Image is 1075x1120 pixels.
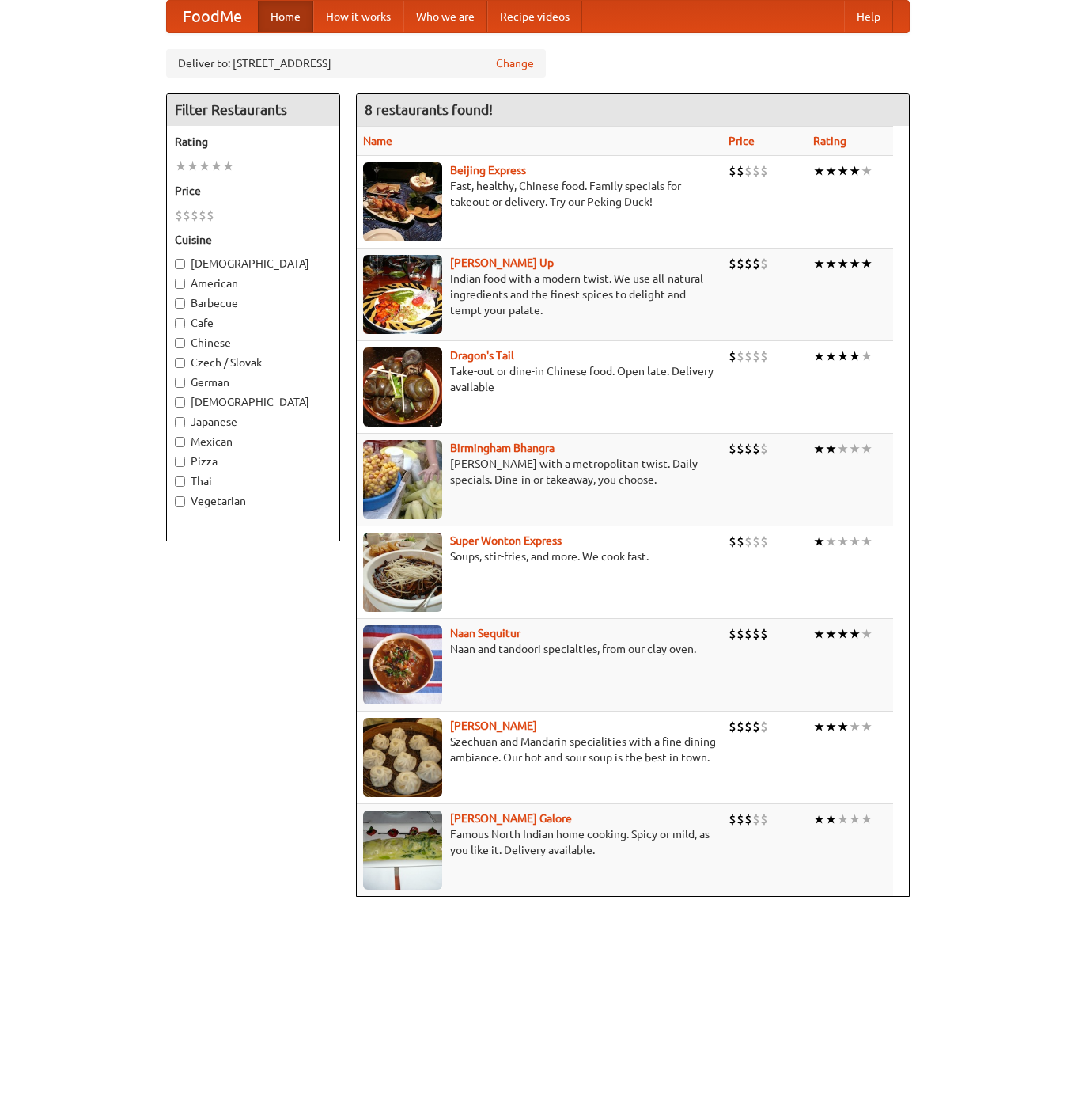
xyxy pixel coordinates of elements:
[844,1,893,32] a: Help
[837,162,849,180] li: ★
[363,641,717,657] p: Naan and tandoori specialties, from our clay oven.
[175,298,185,309] input: Barbecue
[861,440,872,457] li: ★
[363,811,442,890] img: currygalore.jpg
[175,134,331,150] h5: Rating
[861,718,872,735] li: ★
[210,158,222,175] li: ★
[752,811,760,828] li: $
[813,347,825,365] li: ★
[729,255,736,272] li: $
[363,734,717,765] p: Szechuan and Mandarin specialities with a fine dining ambiance. Our hot and sour soup is the best...
[760,162,768,180] li: $
[450,164,526,177] a: Beijing Express
[175,473,331,489] label: Thai
[363,625,442,704] img: naansequitur.jpg
[849,347,861,365] li: ★
[222,158,234,175] li: ★
[363,533,442,612] img: superwonton.jpg
[183,207,191,224] li: $
[729,533,736,550] li: $
[752,718,760,735] li: $
[175,315,331,331] label: Cafe
[744,347,752,365] li: $
[363,456,717,488] p: [PERSON_NAME] with a metropolitan twist. Daily specials. Dine-in or takeaway, you choose.
[736,347,744,365] li: $
[450,442,555,454] a: Birmingham Bhangra
[760,625,768,643] li: $
[760,718,768,735] li: $
[175,183,331,199] h5: Price
[450,719,537,732] a: [PERSON_NAME]
[744,533,752,550] li: $
[849,440,861,457] li: ★
[450,534,562,547] b: Super Wonton Express
[175,207,183,224] li: $
[175,355,331,370] label: Czech / Slovak
[175,158,187,175] li: ★
[729,811,736,828] li: $
[744,718,752,735] li: $
[736,533,744,550] li: $
[729,347,736,365] li: $
[849,162,861,180] li: ★
[191,207,199,224] li: $
[752,533,760,550] li: $
[760,347,768,365] li: $
[849,718,861,735] li: ★
[744,255,752,272] li: $
[861,347,872,365] li: ★
[825,718,837,735] li: ★
[175,397,185,408] input: [DEMOGRAPHIC_DATA]
[837,625,849,643] li: ★
[363,718,442,797] img: shandong.jpg
[258,1,313,32] a: Home
[744,811,752,828] li: $
[813,255,825,272] li: ★
[175,493,331,509] label: Vegetarian
[175,437,185,447] input: Mexican
[849,811,861,828] li: ★
[813,162,825,180] li: ★
[175,256,331,271] label: [DEMOGRAPHIC_DATA]
[813,625,825,643] li: ★
[363,440,442,519] img: bhangra.jpg
[187,158,199,175] li: ★
[175,454,331,469] label: Pizza
[813,135,846,147] a: Rating
[365,102,493,117] ng-pluralize: 8 restaurants found!
[736,811,744,828] li: $
[450,627,520,640] a: Naan Sequitur
[175,318,185,328] input: Cafe
[175,378,185,388] input: German
[175,232,331,248] h5: Cuisine
[837,440,849,457] li: ★
[175,414,331,430] label: Japanese
[752,347,760,365] li: $
[175,279,185,289] input: American
[744,440,752,457] li: $
[363,135,392,147] a: Name
[175,374,331,390] label: German
[861,811,872,828] li: ★
[744,162,752,180] li: $
[166,49,546,78] div: Deliver to: [STREET_ADDRESS]
[837,718,849,735] li: ★
[363,162,442,241] img: beijing.jpg
[363,255,442,334] img: curryup.jpg
[175,457,185,467] input: Pizza
[175,335,331,351] label: Chinese
[736,162,744,180] li: $
[167,94,339,126] h4: Filter Restaurants
[861,625,872,643] li: ★
[206,207,214,224] li: $
[825,440,837,457] li: ★
[760,440,768,457] li: $
[837,255,849,272] li: ★
[175,275,331,291] label: American
[825,162,837,180] li: ★
[450,812,572,825] b: [PERSON_NAME] Galore
[496,55,534,71] a: Change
